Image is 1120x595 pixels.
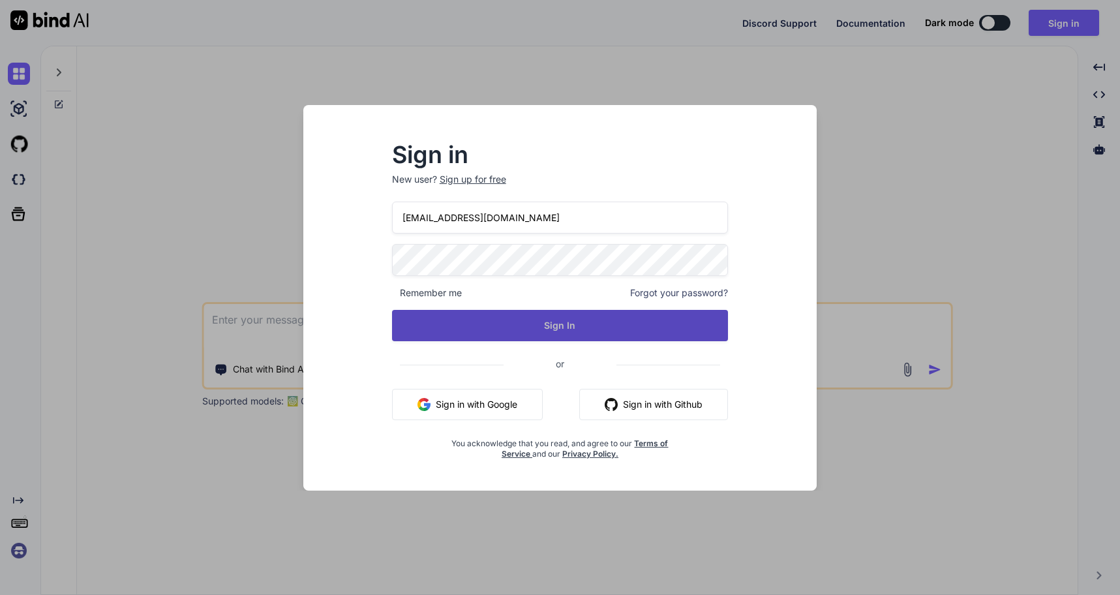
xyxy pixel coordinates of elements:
span: Remember me [392,286,462,299]
a: Terms of Service [502,438,669,459]
div: You acknowledge that you read, and agree to our and our [448,431,673,459]
div: Sign up for free [440,173,506,186]
button: Sign in with Google [392,389,543,420]
p: New user? [392,173,729,202]
input: Login or Email [392,202,729,234]
span: or [504,348,616,380]
span: Forgot your password? [630,286,728,299]
h2: Sign in [392,144,729,165]
img: google [417,398,431,411]
a: Privacy Policy. [562,449,618,459]
button: Sign in with Github [579,389,728,420]
img: github [605,398,618,411]
button: Sign In [392,310,729,341]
